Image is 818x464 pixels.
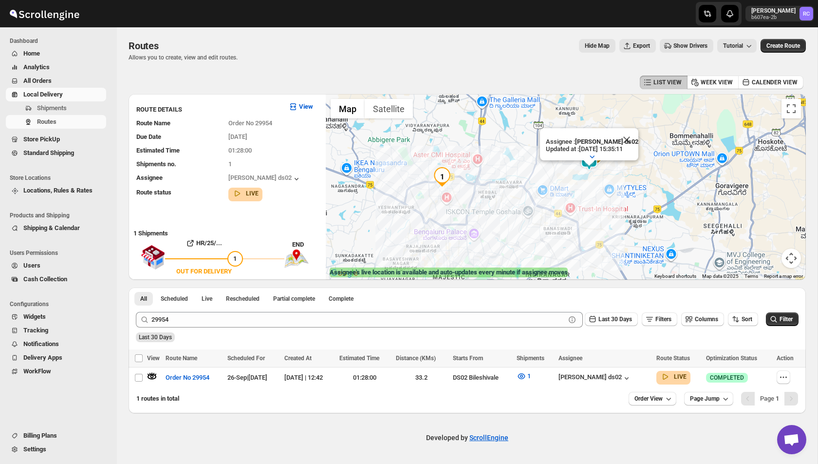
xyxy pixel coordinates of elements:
span: Store Locations [10,174,110,182]
p: Allows you to create, view and edit routes. [129,54,238,61]
button: Order No 29954 [160,370,215,386]
img: ScrollEngine [8,1,81,26]
div: Open chat [777,425,806,454]
span: COMPLETED [710,374,744,382]
img: Google [328,267,360,280]
span: Order View [634,395,663,403]
span: Shipping & Calendar [23,224,80,232]
span: Hide Map [585,42,610,50]
button: Locations, Rules & Rates [6,184,106,197]
label: Assignee's live location is available and auto-updates every minute if assignee moves [330,268,568,277]
b: 1 Shipments [129,225,168,237]
span: Live [202,295,212,303]
button: Settings [6,443,106,456]
button: LIST VIEW [640,76,688,89]
span: Due Date [136,133,161,140]
span: Order No 29954 [228,119,272,127]
button: Order View [629,392,676,406]
button: [PERSON_NAME] ds02 [228,174,301,184]
span: Create Route [766,42,800,50]
span: Rahul Chopra [799,7,813,20]
button: Billing Plans [6,429,106,443]
span: CALENDER VIEW [752,78,798,86]
button: [PERSON_NAME] ds02 [558,373,632,383]
button: Sort [728,312,758,326]
span: Route Name [166,355,197,362]
button: Columns [681,312,724,326]
button: Shipments [6,101,106,115]
span: Tracking [23,327,48,334]
span: Standard Shipping [23,149,74,156]
span: 01:28:00 [228,147,252,154]
button: Show Drivers [660,39,713,53]
span: Products and Shipping [10,212,110,219]
span: Rescheduled [226,295,260,303]
span: Store PickUp [23,135,60,143]
button: HR/25/... [165,235,243,251]
b: [PERSON_NAME] ds02 [575,138,638,145]
button: All Orders [6,74,106,88]
span: Route status [136,189,171,196]
a: Open this area in Google Maps (opens a new window) [328,267,360,280]
button: Home [6,47,106,60]
span: Home [23,50,40,57]
button: Map camera controls [781,249,801,268]
span: Action [777,355,794,362]
span: Widgets [23,313,46,320]
span: Local Delivery [23,91,63,98]
button: Cash Collection [6,272,106,286]
p: Developed by [426,433,508,443]
button: Routes [6,115,106,129]
button: WorkFlow [6,365,106,378]
button: Delivery Apps [6,351,106,365]
span: Filters [655,316,671,323]
h3: ROUTE DETAILS [136,105,280,115]
button: Show street map [331,99,365,118]
a: Report a map error [764,273,803,279]
span: Users [23,262,40,269]
div: [DATE] | 12:42 [284,373,334,383]
button: Create Route [761,39,806,53]
img: trip_end.png [284,250,309,268]
button: Shipping & Calendar [6,221,106,235]
span: Dashboard [10,37,110,45]
span: 1 [233,255,237,262]
div: 1 [432,167,452,187]
span: Locations, Rules & Rates [23,187,93,194]
span: Last 30 Days [598,316,632,323]
span: Map data ©2025 [702,273,739,279]
div: DS02 Bileshivale [453,373,511,383]
span: [DATE] [228,133,247,140]
button: Widgets [6,310,106,324]
p: Updated at : [DATE] 15:35:11 [546,145,638,153]
span: Assignee [558,355,582,362]
button: 1 [511,368,537,384]
button: Last 30 Days [585,312,638,326]
span: Created At [284,355,312,362]
button: Keyboard shortcuts [654,273,696,280]
b: LIVE [246,190,259,197]
b: View [299,103,313,110]
span: Scheduled For [227,355,265,362]
button: WEEK VIEW [687,76,739,89]
span: Delivery Apps [23,354,62,361]
button: Close [615,128,638,152]
img: shop.svg [141,238,165,276]
span: All [140,295,147,303]
span: Order No 29954 [166,373,209,383]
span: Billing Plans [23,432,57,439]
span: All Orders [23,77,52,84]
a: Terms (opens in new tab) [744,273,758,279]
button: Filter [766,312,799,326]
span: Assignee [136,174,163,181]
span: 1 [527,372,531,380]
p: Assignee : [546,138,638,145]
nav: Pagination [741,392,798,406]
span: Partial complete [273,295,315,303]
button: User menu [745,6,814,21]
span: View [147,355,160,362]
button: Map action label [579,39,615,53]
button: Users [6,259,106,272]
